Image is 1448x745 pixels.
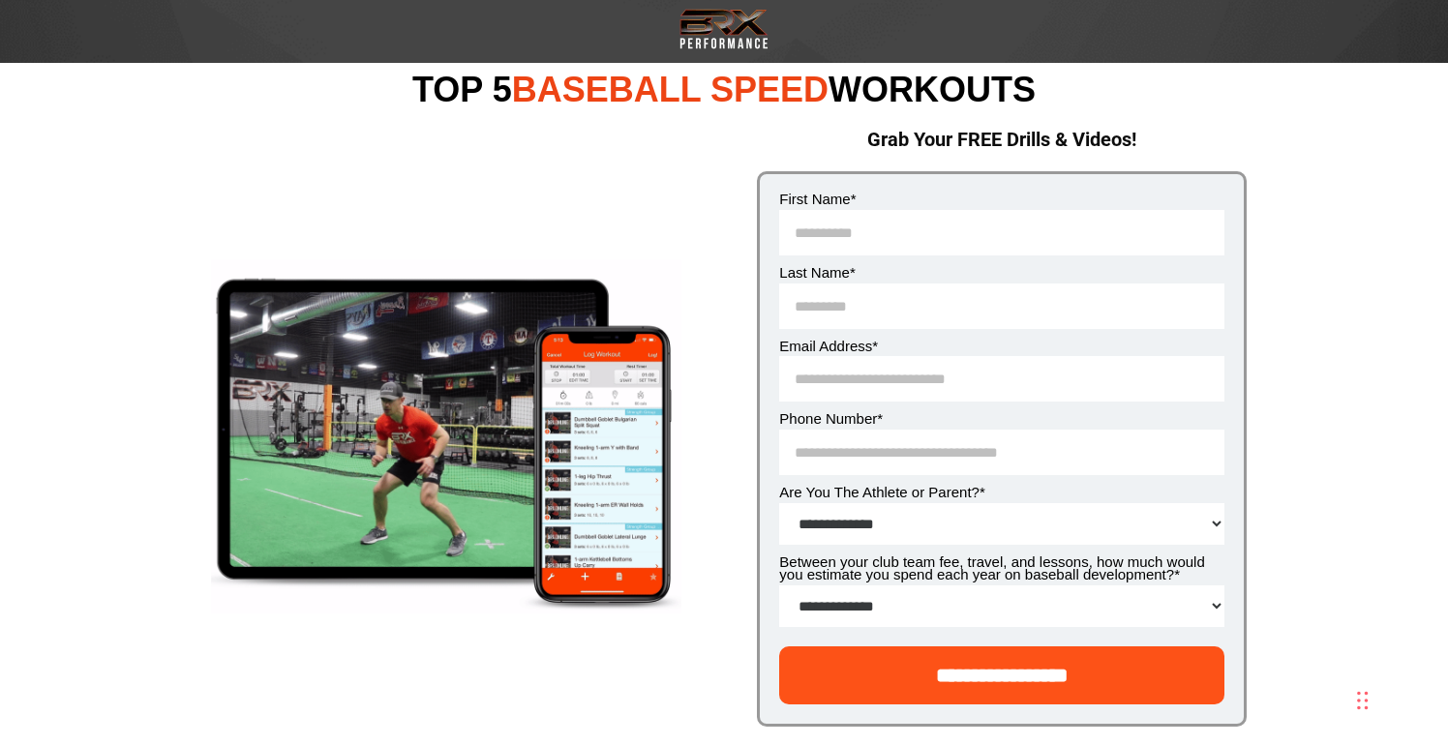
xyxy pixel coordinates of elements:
span: Are You The Athlete or Parent? [779,484,980,500]
iframe: Chat Widget [1162,536,1448,745]
img: Transparent-Black-BRX-Logo-White-Performance [677,5,771,53]
span: TOP 5 WORKOUTS [412,70,1036,109]
span: Last Name [779,264,850,281]
span: Email Address [779,338,872,354]
img: smartmockups_k9u89r5o [211,259,681,612]
span: BASEBALL SPEED [512,70,829,109]
h2: Grab Your FREE Drills & Videos! [757,127,1247,152]
div: Drag [1357,671,1369,730]
span: Phone Number [779,410,877,427]
span: Between your club team fee, travel, and lessons, how much would you estimate you spend each year ... [779,553,1204,582]
span: First Name [779,191,850,207]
